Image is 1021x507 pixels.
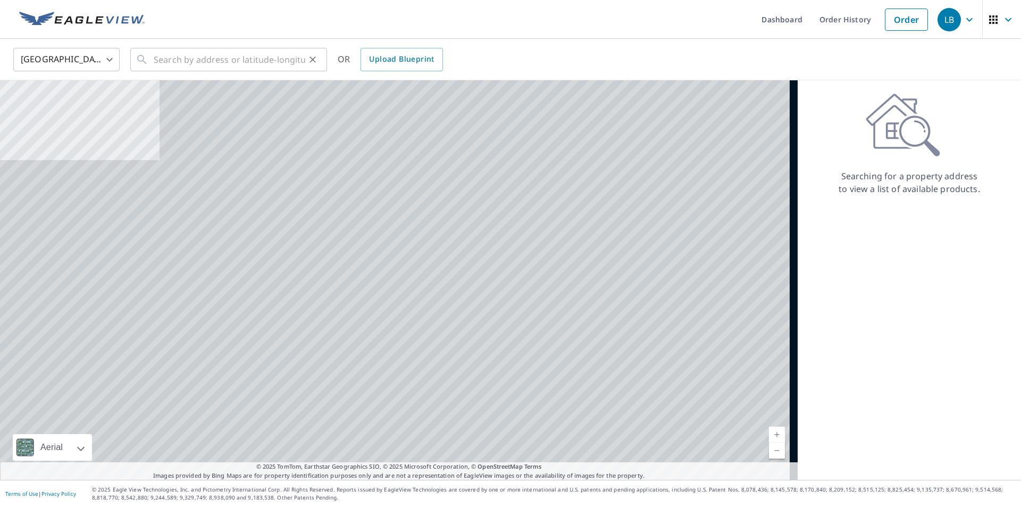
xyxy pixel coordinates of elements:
[19,12,145,28] img: EV Logo
[338,48,443,71] div: OR
[5,490,38,497] a: Terms of Use
[41,490,76,497] a: Privacy Policy
[13,45,120,74] div: [GEOGRAPHIC_DATA]
[838,170,981,195] p: Searching for a property address to view a list of available products.
[37,434,66,461] div: Aerial
[154,45,305,74] input: Search by address or latitude-longitude
[13,434,92,461] div: Aerial
[885,9,928,31] a: Order
[769,443,785,459] a: Current Level 5, Zoom Out
[305,52,320,67] button: Clear
[5,491,76,497] p: |
[361,48,442,71] a: Upload Blueprint
[369,53,434,66] span: Upload Blueprint
[769,427,785,443] a: Current Level 5, Zoom In
[256,462,542,471] span: © 2025 TomTom, Earthstar Geographics SIO, © 2025 Microsoft Corporation, ©
[478,462,522,470] a: OpenStreetMap
[938,8,961,31] div: LB
[524,462,542,470] a: Terms
[92,486,1016,502] p: © 2025 Eagle View Technologies, Inc. and Pictometry International Corp. All Rights Reserved. Repo...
